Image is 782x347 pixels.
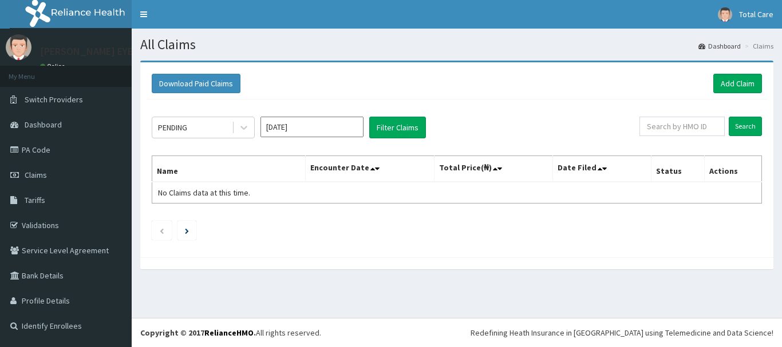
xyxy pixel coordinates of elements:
[40,46,133,57] p: [PERSON_NAME] EYE
[40,62,68,70] a: Online
[742,41,773,51] li: Claims
[639,117,725,136] input: Search by HMO ID
[651,156,705,182] th: Status
[698,41,741,51] a: Dashboard
[25,94,83,105] span: Switch Providers
[140,328,256,338] strong: Copyright © 2017 .
[25,195,45,205] span: Tariffs
[6,34,31,60] img: User Image
[704,156,761,182] th: Actions
[158,122,187,133] div: PENDING
[158,188,250,198] span: No Claims data at this time.
[718,7,732,22] img: User Image
[713,74,762,93] a: Add Claim
[152,74,240,93] button: Download Paid Claims
[369,117,426,138] button: Filter Claims
[260,117,364,137] input: Select Month and Year
[471,327,773,338] div: Redefining Heath Insurance in [GEOGRAPHIC_DATA] using Telemedicine and Data Science!
[553,156,651,182] th: Date Filed
[204,328,254,338] a: RelianceHMO
[159,225,164,236] a: Previous page
[306,156,434,182] th: Encounter Date
[25,119,62,130] span: Dashboard
[132,318,782,347] footer: All rights reserved.
[185,225,189,236] a: Next page
[140,37,773,52] h1: All Claims
[739,9,773,19] span: Total Care
[434,156,553,182] th: Total Price(₦)
[729,117,762,136] input: Search
[152,156,306,182] th: Name
[25,170,47,180] span: Claims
